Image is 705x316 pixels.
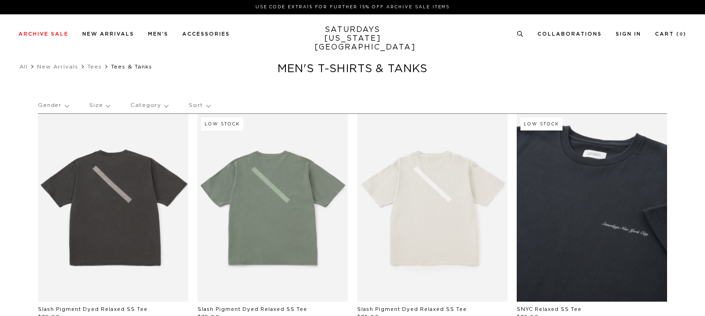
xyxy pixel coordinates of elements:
[37,64,78,69] a: New Arrivals
[19,31,68,37] a: Archive Sale
[38,307,148,312] a: Slash Pigment Dyed Relaxed SS Tee
[130,95,168,116] p: Category
[655,31,686,37] a: Cart (0)
[19,64,28,69] a: All
[87,64,102,69] a: Tees
[182,31,230,37] a: Accessories
[201,118,243,130] div: Low Stock
[616,31,641,37] a: Sign In
[680,32,683,37] small: 0
[89,95,110,116] p: Size
[517,307,581,312] a: SNYC Relaxed SS Tee
[315,25,391,52] a: SATURDAYS[US_STATE][GEOGRAPHIC_DATA]
[22,4,683,11] p: Use Code EXTRA15 for Further 15% Off Archive Sale Items
[189,95,210,116] p: Sort
[148,31,168,37] a: Men's
[111,64,152,69] span: Tees & Tanks
[538,31,602,37] a: Collaborations
[198,307,307,312] a: Slash Pigment Dyed Relaxed SS Tee
[520,118,563,130] div: Low Stock
[38,95,68,116] p: Gender
[82,31,134,37] a: New Arrivals
[357,307,467,312] a: Slash Pigment Dyed Relaxed SS Tee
